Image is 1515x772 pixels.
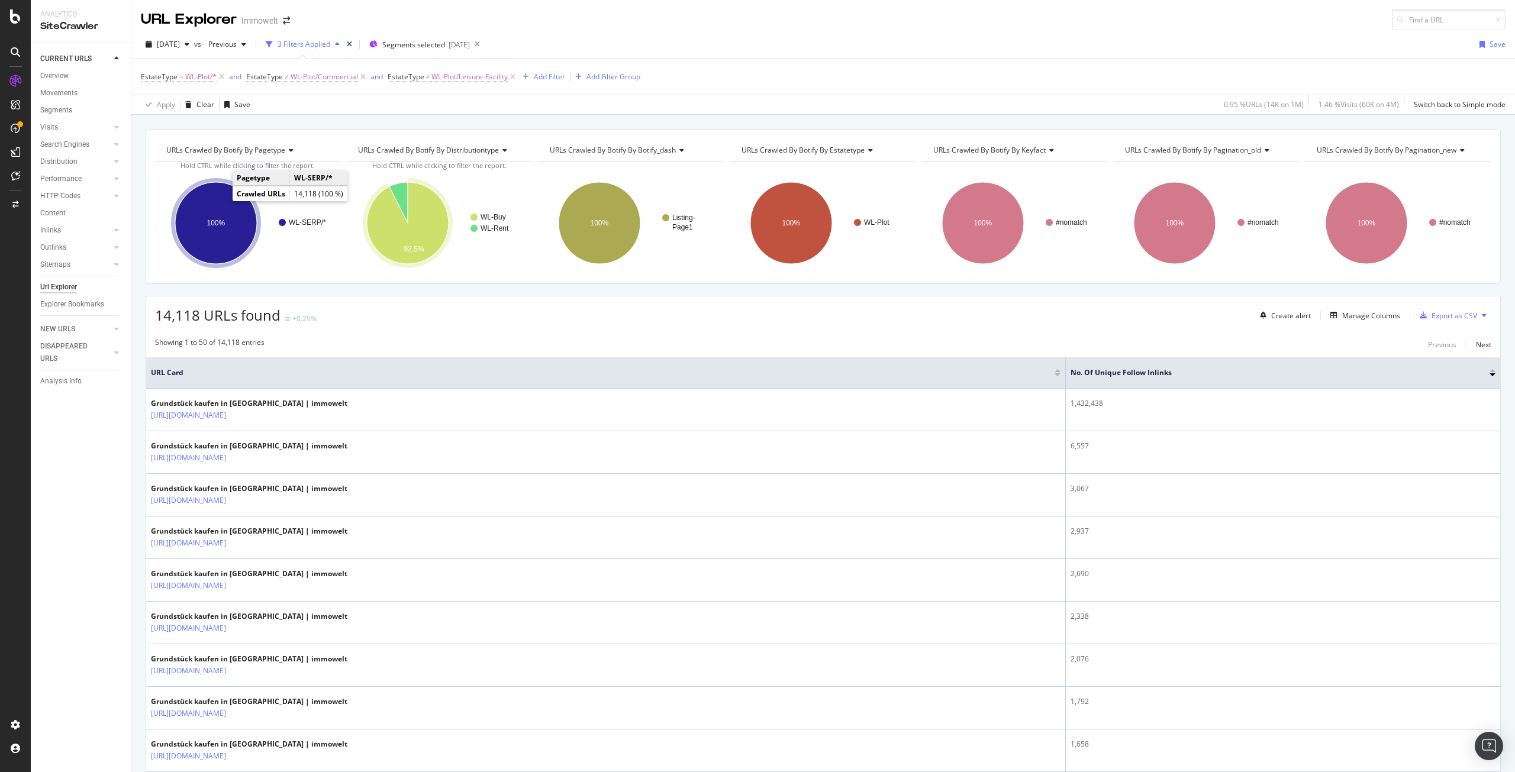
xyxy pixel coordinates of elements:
[730,172,915,274] div: A chart.
[1114,172,1298,274] svg: A chart.
[1255,306,1311,325] button: Create alert
[241,15,278,27] div: Immowelt
[40,87,78,99] div: Movements
[40,298,104,311] div: Explorer Bookmarks
[1342,311,1400,321] div: Manage Columns
[518,70,565,84] button: Add Filter
[1071,696,1495,707] div: 1,792
[278,39,330,49] div: 3 Filters Applied
[166,145,285,155] span: URLs Crawled By Botify By pagetype
[40,70,69,82] div: Overview
[40,323,111,335] a: NEW URLS
[1414,99,1506,109] div: Switch back to Simple mode
[40,190,111,202] a: HTTP Codes
[151,483,347,494] div: Grundstück kaufen in [GEOGRAPHIC_DATA] | immowelt
[40,207,66,219] div: Content
[1071,611,1495,622] div: 2,338
[40,298,123,311] a: Explorer Bookmarks
[289,218,326,227] text: WL-SERP/*
[40,138,89,151] div: Search Engines
[922,172,1107,274] svg: A chart.
[40,104,72,117] div: Segments
[40,224,61,237] div: Inlinks
[550,145,676,155] span: URLs Crawled By Botify By botify_dash
[283,17,290,25] div: arrow-right-arrow-left
[40,375,82,387] div: Analysis Info
[1428,337,1456,351] button: Previous
[292,314,317,324] div: +0.29%
[40,70,123,82] a: Overview
[40,281,123,293] a: Url Explorer
[370,72,383,82] div: and
[285,72,289,82] span: ≠
[40,340,100,365] div: DISAPPEARED URLS
[481,224,509,232] text: WL-Rent
[1306,172,1490,274] div: A chart.
[1490,39,1506,49] div: Save
[344,38,354,50] div: times
[179,72,183,82] span: =
[151,611,347,622] div: Grundstück kaufen in [GEOGRAPHIC_DATA] | immowelt
[40,138,111,151] a: Search Engines
[40,156,111,168] a: Distribution
[40,156,78,168] div: Distribution
[40,53,111,65] a: CURRENT URLS
[365,35,470,54] button: Segments selected[DATE]
[672,223,693,231] text: Page1
[1248,218,1279,227] text: #nomatch
[449,40,470,50] div: [DATE]
[1476,340,1491,350] div: Next
[40,241,66,254] div: Outlinks
[358,145,499,155] span: URLs Crawled By Botify By distributiontype
[1432,311,1477,321] div: Export as CSV
[194,39,204,49] span: vs
[1319,99,1399,109] div: 1.46 % Visits ( 60K on 4M )
[586,72,640,82] div: Add Filter Group
[229,72,241,82] div: and
[1428,340,1456,350] div: Previous
[40,259,70,271] div: Sitemaps
[1326,308,1400,322] button: Manage Columns
[1409,95,1506,114] button: Switch back to Simple mode
[157,39,180,49] span: 2025 Sep. 5th
[220,95,250,114] button: Save
[151,526,347,537] div: Grundstück kaufen in [GEOGRAPHIC_DATA] | immowelt
[151,739,347,750] div: Grundstück kaufen in [GEOGRAPHIC_DATA] | immowelt
[1071,398,1495,409] div: 1,432,438
[590,219,608,227] text: 100%
[151,367,1052,378] span: URL Card
[151,441,347,451] div: Grundstück kaufen in [GEOGRAPHIC_DATA] | immowelt
[290,186,348,202] td: 14,118 (100 %)
[382,40,445,50] span: Segments selected
[40,281,77,293] div: Url Explorer
[151,580,226,592] a: [URL][DOMAIN_NAME]
[155,305,281,325] span: 14,118 URLs found
[151,665,226,677] a: [URL][DOMAIN_NAME]
[151,696,347,707] div: Grundstück kaufen in [GEOGRAPHIC_DATA] | immowelt
[204,35,251,54] button: Previous
[261,35,344,54] button: 3 Filters Applied
[1271,311,1311,321] div: Create alert
[180,161,315,170] span: Hold CTRL while clicking to filter the report.
[151,537,226,549] a: [URL][DOMAIN_NAME]
[974,219,992,227] text: 100%
[1415,306,1477,325] button: Export as CSV
[151,622,226,634] a: [URL][DOMAIN_NAME]
[40,121,58,134] div: Visits
[151,708,226,719] a: [URL][DOMAIN_NAME]
[40,53,92,65] div: CURRENT URLS
[40,190,80,202] div: HTTP Codes
[1317,145,1456,155] span: URLs Crawled By Botify By pagination_new
[1475,35,1506,54] button: Save
[180,95,214,114] button: Clear
[40,87,123,99] a: Movements
[742,145,865,155] span: URLs Crawled By Botify By estatetype
[481,213,506,221] text: WL-Buy
[931,141,1097,160] h4: URLs Crawled By Botify By keyfact
[151,654,347,664] div: Grundstück kaufen in [GEOGRAPHIC_DATA] | immowelt
[164,141,330,160] h4: URLs Crawled By Botify By pagetype
[388,72,424,82] span: EstateType
[141,35,194,54] button: [DATE]
[155,172,340,274] svg: A chart.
